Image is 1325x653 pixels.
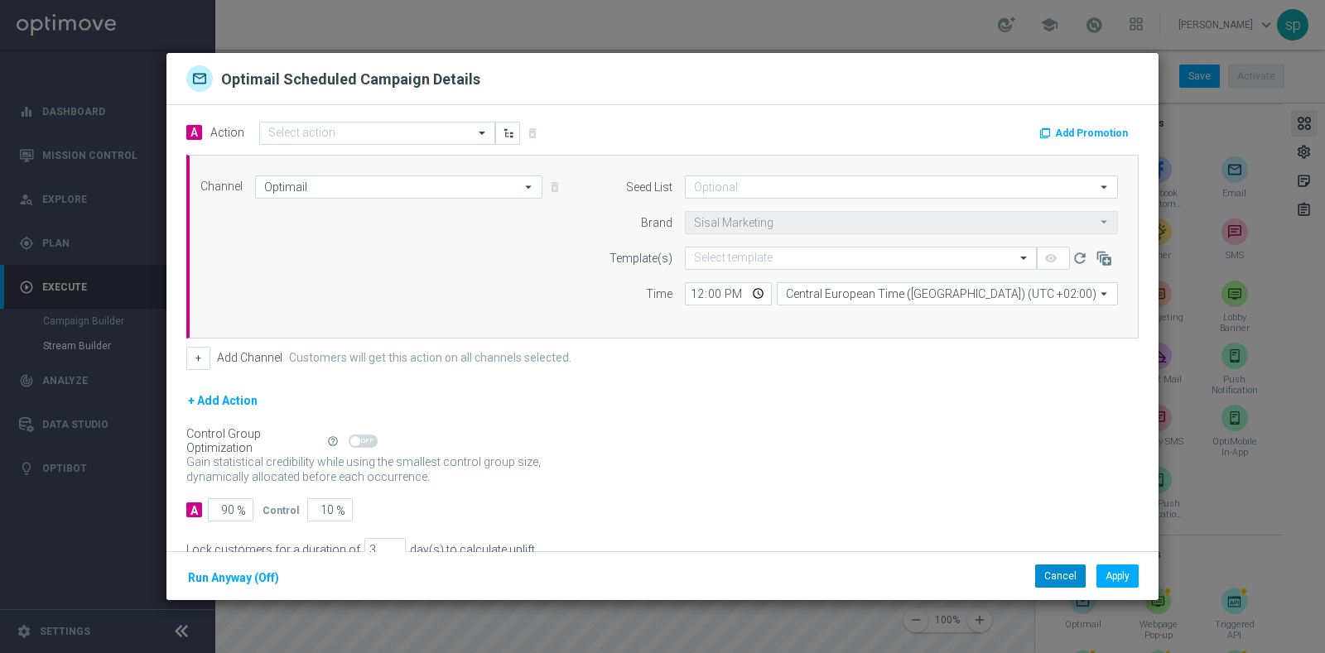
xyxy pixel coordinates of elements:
label: Add Channel [217,351,282,365]
label: Channel [200,180,243,194]
label: Brand [641,216,672,230]
button: Apply [1096,564,1139,588]
button: + [186,347,210,370]
i: arrow_drop_down [1096,176,1113,198]
button: Cancel [1035,564,1086,588]
button: Run Anyway (Off) [186,568,281,588]
label: Time [646,287,672,301]
span: % [237,504,246,518]
button: refresh [1070,247,1094,270]
label: Customers will get this action on all channels selected. [289,351,571,365]
div: Lock customers for a duration of [186,543,360,557]
button: Add Promotion [1038,124,1134,142]
span: A [186,125,202,140]
i: arrow_drop_down [521,176,537,198]
input: Optional [685,175,1118,199]
button: + Add Action [186,391,259,411]
label: Template(s) [609,252,672,266]
button: help_outline [325,432,349,450]
i: arrow_drop_down [1096,283,1113,305]
div: Control [263,502,299,517]
span: % [336,504,345,518]
i: arrow_drop_down [1096,212,1113,233]
div: day(s) to calculate uplift. [410,543,537,557]
i: refresh [1072,250,1088,266]
label: Action [210,126,244,140]
div: Control Group Optimization [186,427,325,455]
label: Seed List [626,180,672,194]
input: Select channel [255,175,542,199]
h2: Optimail Scheduled Campaign Details [221,70,480,92]
i: help_outline [327,435,339,447]
input: Select time zone [777,282,1118,305]
div: A [186,502,202,517]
